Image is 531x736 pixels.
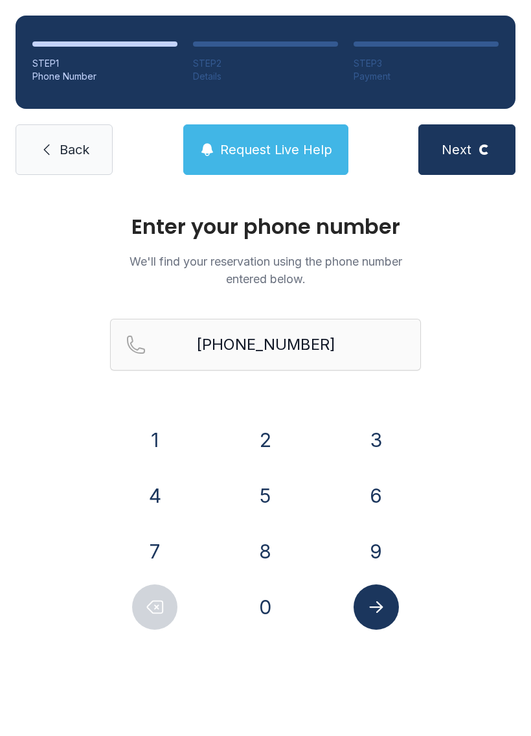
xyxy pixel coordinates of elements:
[132,417,177,463] button: 1
[132,584,177,630] button: Delete number
[193,70,338,83] div: Details
[132,473,177,518] button: 4
[354,70,499,83] div: Payment
[354,473,399,518] button: 6
[354,529,399,574] button: 9
[243,473,288,518] button: 5
[442,141,471,159] span: Next
[354,57,499,70] div: STEP 3
[110,319,421,371] input: Reservation phone number
[220,141,332,159] span: Request Live Help
[60,141,89,159] span: Back
[243,417,288,463] button: 2
[193,57,338,70] div: STEP 2
[132,529,177,574] button: 7
[354,417,399,463] button: 3
[32,57,177,70] div: STEP 1
[354,584,399,630] button: Submit lookup form
[243,529,288,574] button: 8
[32,70,177,83] div: Phone Number
[110,253,421,288] p: We'll find your reservation using the phone number entered below.
[110,216,421,237] h1: Enter your phone number
[243,584,288,630] button: 0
